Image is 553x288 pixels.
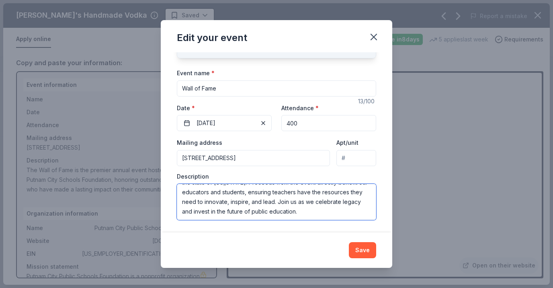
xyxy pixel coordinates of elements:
input: Enter a US address [177,150,330,166]
label: Date [177,104,272,112]
label: Description [177,173,209,181]
label: Mailing address [177,139,222,147]
label: Attendance [281,104,319,112]
input: 20 [281,115,376,131]
textarea: The Wall of Fame is the premier annual event hosted by the Putnam City Schools Foundation, honori... [177,184,376,220]
div: 13 /100 [358,97,376,106]
input: Spring Fundraiser [177,80,376,97]
label: Apt/unit [336,139,358,147]
div: Edit your event [177,31,247,44]
label: Event name [177,69,215,77]
button: Save [349,242,376,258]
button: [DATE] [177,115,272,131]
input: # [336,150,376,166]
